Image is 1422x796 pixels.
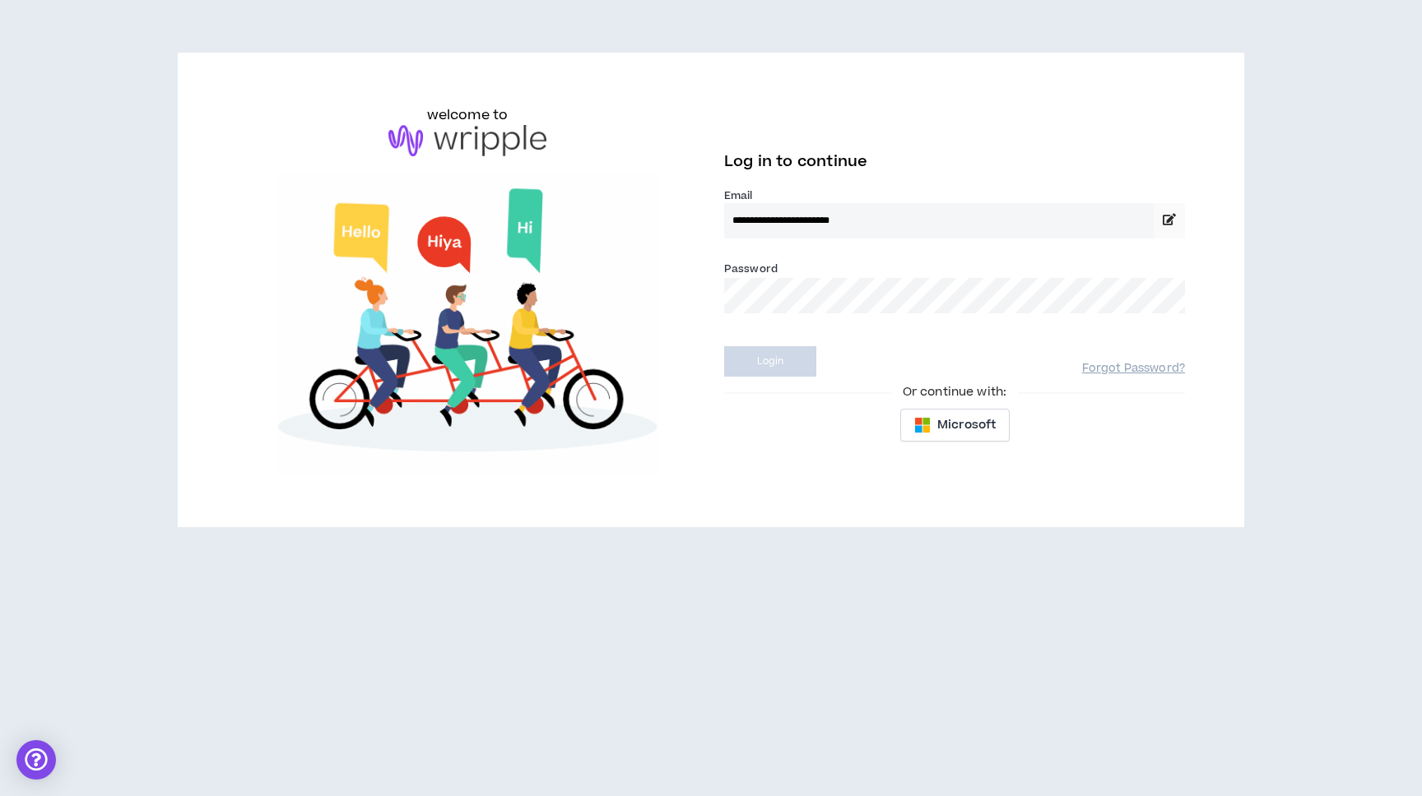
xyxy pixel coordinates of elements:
[891,383,1018,401] span: Or continue with:
[724,346,816,377] button: Login
[937,416,996,434] span: Microsoft
[900,409,1010,442] button: Microsoft
[427,105,509,125] h6: welcome to
[1082,361,1185,377] a: Forgot Password?
[724,188,1185,203] label: Email
[16,740,56,780] div: Open Intercom Messenger
[237,173,698,474] img: Welcome to Wripple
[724,151,867,172] span: Log in to continue
[724,261,778,276] label: Password
[388,125,546,156] img: logo-brand.png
